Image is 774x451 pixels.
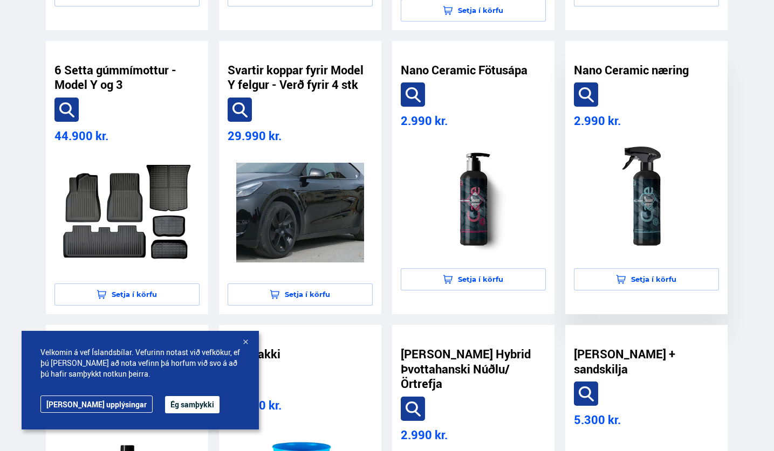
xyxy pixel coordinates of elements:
img: product-image-4 [63,156,191,269]
button: Ég samþykki [165,396,220,413]
img: product-image-5 [236,156,364,269]
span: 5.300 kr. [574,412,621,427]
button: Setja í körfu [228,283,373,306]
button: Setja í körfu [574,268,719,290]
a: [PERSON_NAME] Hybrid Þvottahanski Núðlu/Örtrefja [401,346,546,392]
span: 2.990 kr. [401,427,448,442]
a: product-image-7 [574,135,719,263]
a: product-image-5 [228,150,373,278]
a: Nano Ceramic Fötusápa [401,63,528,78]
span: 29.990 kr. [228,128,282,143]
a: [PERSON_NAME] upplýsingar [40,396,153,413]
img: product-image-7 [583,141,710,254]
a: Svartir koppar fyrir Model Y felgur - Verð fyrir 4 stk [228,63,373,93]
span: 44.900 kr. [54,128,108,143]
button: Opna LiveChat spjallviðmót [9,4,41,37]
span: 2.990 kr. [401,113,448,128]
a: 6 Setta gúmmímottur - Model Y og 3 [54,63,200,93]
a: Nano Ceramic næring [574,63,689,78]
a: [PERSON_NAME] + sandskilja [574,346,719,377]
a: product-image-4 [54,150,200,278]
span: Velkomin á vef Íslandsbílar. Vefurinn notast við vefkökur, ef þú [PERSON_NAME] að nota vefinn þá ... [40,347,240,379]
span: 2.990 kr. [574,113,621,128]
img: product-image-6 [409,141,537,254]
button: Setja í körfu [401,268,546,290]
a: product-image-6 [401,135,546,263]
button: Setja í körfu [54,283,200,306]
